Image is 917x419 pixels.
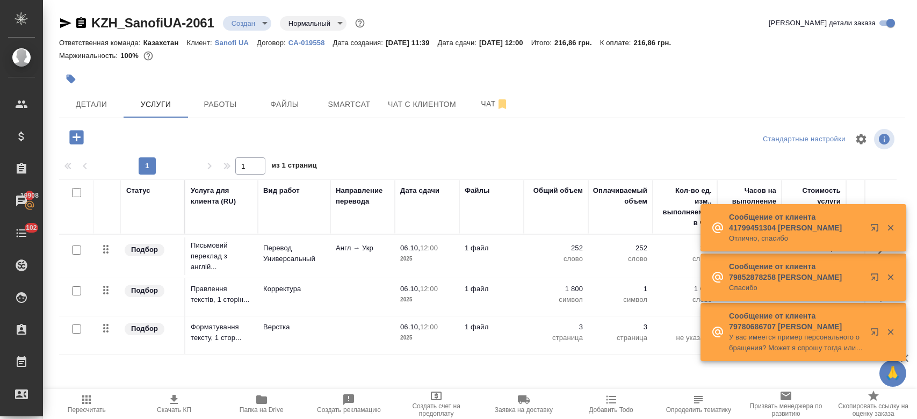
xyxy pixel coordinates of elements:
p: Маржинальность: [59,52,120,60]
span: Создать рекламацию [317,406,381,414]
span: Создать счет на предоплату [399,402,474,417]
p: 252 [529,243,583,254]
span: Smartcat [323,98,375,111]
button: Открыть в новой вкладке [864,266,890,292]
p: 2025 [400,294,454,305]
p: У вас имеется пример персонального обращения? Может я спрошу тогда или подобный сделаю у куратора [729,332,863,353]
button: Добавить услугу [62,126,91,148]
span: Скачать КП [157,406,191,414]
p: 216,86 грн. [634,39,680,47]
span: [PERSON_NAME] детали заказа [769,18,876,28]
p: 1 файл [465,284,518,294]
p: 06.10, [400,244,420,252]
button: Скачать КП [131,389,218,419]
a: Sanofi UA [215,38,257,47]
p: Дата сдачи: [438,39,479,47]
button: Открыть в новой вкладке [864,321,890,347]
div: Создан [223,16,271,31]
p: 3 [594,322,647,333]
p: 3 [529,322,583,333]
button: Заявка на доставку [480,389,568,419]
span: Пересчитать [68,406,106,414]
p: 2025 [400,333,454,343]
button: Нормальный [285,19,334,28]
p: Отлично, спасибо [729,233,863,244]
span: Добавить Todo [589,406,633,414]
span: Настроить таблицу [848,126,874,152]
p: Sanofi UA [215,39,257,47]
p: 1 800 [529,284,583,294]
p: страница [529,333,583,343]
a: 19908 [3,187,40,214]
p: не указано [658,333,712,343]
button: Пересчитать [43,389,131,419]
p: слово [658,254,712,264]
span: 19908 [14,190,45,201]
p: 12:00 [420,244,438,252]
p: страница [594,333,647,343]
p: слово [594,254,647,264]
p: 12:00 [420,285,438,293]
p: Англ → Укр [336,243,389,254]
a: CA-019558 [288,38,333,47]
button: Создать рекламацию [305,389,393,419]
span: 102 [19,222,44,233]
button: Доп статусы указывают на важность/срочность заказа [353,16,367,30]
p: К оплате: [600,39,634,47]
p: Итого: [531,39,554,47]
p: 1 файл [465,322,518,333]
button: Папка на Drive [218,389,305,419]
p: 100% [120,52,141,60]
button: Закрыть [879,327,901,337]
span: Файлы [259,98,311,111]
p: символ [594,294,647,305]
p: Сообщение от клиента 41799451304 [PERSON_NAME] [729,212,863,233]
p: 216,86 грн. [554,39,600,47]
button: Создать счет на предоплату [393,389,480,419]
div: Стоимость услуги [787,185,841,207]
p: 250 [658,243,712,254]
p: символ [529,294,583,305]
p: 1 000 [658,284,712,294]
div: Кол-во ед. изм., выполняемое в час [658,185,712,228]
p: Сообщение от клиента 79780686707 [PERSON_NAME] [729,310,863,332]
p: Подбор [131,285,158,296]
p: Казахстан [143,39,187,47]
span: Чат [469,97,521,111]
p: Правлення текстів, 1 сторін... [191,284,252,305]
div: Направление перевода [336,185,389,207]
p: [DATE] 12:00 [479,39,531,47]
a: KZH_SanofiUA-2061 [91,16,214,30]
p: 12:00 [420,323,438,331]
p: 1 [594,284,647,294]
span: из 1 страниц [272,159,317,175]
p: Письмовий переклад з англій... [191,240,252,272]
p: Перевод Универсальный [263,243,325,264]
p: Подбор [131,323,158,334]
span: Детали [66,98,117,111]
div: Общий объем [533,185,583,196]
p: 1 файл [465,243,518,254]
button: Открыть в новой вкладке [864,217,890,243]
span: Папка на Drive [240,406,284,414]
p: 06.10, [400,323,420,331]
a: 102 [3,220,40,247]
p: Верстка [263,322,325,333]
div: Дата сдачи [400,185,439,196]
p: 0 [658,322,712,333]
p: CA-019558 [288,39,333,47]
p: [DATE] 11:39 [386,39,438,47]
div: Оплачиваемый объем [593,185,647,207]
p: Дата создания: [333,39,386,47]
div: Создан [280,16,346,31]
span: Чат с клиентом [388,98,456,111]
div: Часов на выполнение [723,185,776,207]
p: Спасибо [729,283,863,293]
p: Форматування тексту, 1 стор... [191,322,252,343]
button: Создан [228,19,258,28]
p: Договор: [257,39,288,47]
button: Определить тематику [655,389,742,419]
p: Подбор [131,244,158,255]
div: split button [760,131,848,148]
p: 2025 [400,254,454,264]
